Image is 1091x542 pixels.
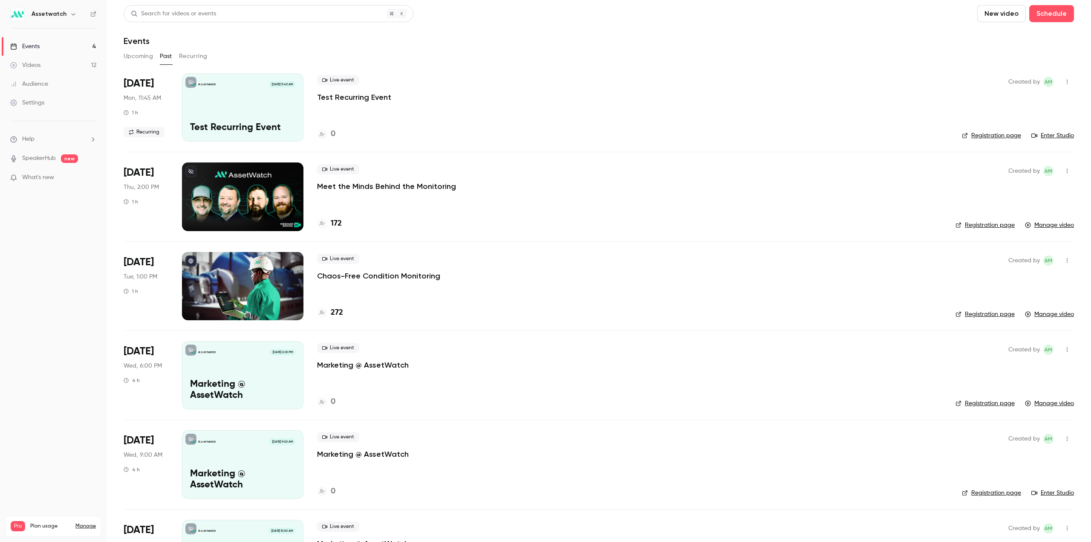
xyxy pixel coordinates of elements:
[124,198,138,205] div: 1 h
[1043,166,1053,176] span: Auburn Meadows
[317,92,391,102] a: Test Recurring Event
[962,131,1021,140] a: Registration page
[124,377,140,384] div: 4 h
[32,10,66,18] h6: Assetwatch
[1008,255,1040,266] span: Created by
[198,440,216,444] p: Assetwatch
[317,128,335,140] a: 0
[124,73,168,142] div: Aug 25 Mon, 11:45 AM (America/New York)
[190,379,295,401] p: Marketing @ AssetWatch
[10,99,44,107] div: Settings
[331,486,335,497] h4: 0
[124,341,168,409] div: Jul 16 Wed, 6:00 PM (America/New York)
[190,469,295,491] p: Marketing @ AssetWatch
[1008,434,1040,444] span: Created by
[955,310,1015,319] a: Registration page
[61,154,78,163] span: new
[124,523,154,537] span: [DATE]
[124,109,138,116] div: 1 h
[10,61,40,70] div: Videos
[317,360,409,370] a: Marketing @ AssetWatch
[317,449,409,459] a: Marketing @ AssetWatch
[317,218,342,229] a: 172
[317,343,359,353] span: Live event
[182,430,303,499] a: Marketing @ AssetWatchAssetwatch[DATE] 9:00 AMMarketing @ AssetWatch
[198,350,216,354] p: Assetwatch
[179,49,208,63] button: Recurring
[86,174,96,182] iframe: Noticeable Trigger
[1025,221,1074,229] a: Manage video
[1025,399,1074,408] a: Manage video
[270,349,295,355] span: [DATE] 6:00 PM
[30,523,70,530] span: Plan usage
[1031,489,1074,497] a: Enter Studio
[11,7,24,21] img: Assetwatch
[1045,166,1052,176] span: AM
[317,522,359,532] span: Live event
[10,80,48,88] div: Audience
[331,396,335,408] h4: 0
[1029,5,1074,22] button: Schedule
[1031,131,1074,140] a: Enter Studio
[955,221,1015,229] a: Registration page
[1043,255,1053,266] span: Auburn Meadows
[1045,523,1052,533] span: AM
[1045,77,1052,87] span: AM
[182,341,303,409] a: Marketing @ AssetWatchAssetwatch[DATE] 6:00 PMMarketing @ AssetWatch
[124,272,157,281] span: Tue, 1:00 PM
[269,81,295,87] span: [DATE] 11:45 AM
[1043,77,1053,87] span: Auburn Meadows
[317,75,359,85] span: Live event
[317,486,335,497] a: 0
[1008,523,1040,533] span: Created by
[22,135,35,144] span: Help
[124,466,140,473] div: 4 h
[124,434,154,447] span: [DATE]
[124,49,153,63] button: Upcoming
[124,252,168,320] div: Jul 22 Tue, 1:00 PM (America/New York)
[124,162,168,231] div: Aug 14 Thu, 2:00 PM (America/New York)
[190,122,295,133] p: Test Recurring Event
[131,9,216,18] div: Search for videos or events
[198,82,216,87] p: Assetwatch
[198,529,216,533] p: Assetwatch
[124,127,165,137] span: Recurring
[10,135,96,144] li: help-dropdown-opener
[124,255,154,269] span: [DATE]
[1045,255,1052,266] span: AM
[1043,434,1053,444] span: Auburn Meadows
[124,77,154,90] span: [DATE]
[1045,434,1052,444] span: AM
[331,218,342,229] h4: 172
[1043,345,1053,355] span: Auburn Meadows
[22,173,54,182] span: What's new
[1008,77,1040,87] span: Created by
[182,73,303,142] a: Test Recurring EventAssetwatch[DATE] 11:45 AMTest Recurring Event
[160,49,172,63] button: Past
[124,362,162,370] span: Wed, 6:00 PM
[1043,523,1053,533] span: Auburn Meadows
[317,181,456,191] a: Meet the Minds Behind the Monitoring
[124,345,154,358] span: [DATE]
[124,451,162,459] span: Wed, 9:00 AM
[75,523,96,530] a: Manage
[22,154,56,163] a: SpeakerHub
[124,183,159,191] span: Thu, 2:00 PM
[124,36,150,46] h1: Events
[1008,345,1040,355] span: Created by
[317,396,335,408] a: 0
[124,288,138,295] div: 1 h
[962,489,1021,497] a: Registration page
[955,399,1015,408] a: Registration page
[317,271,440,281] a: Chaos-Free Condition Monitoring
[331,128,335,140] h4: 0
[317,307,343,319] a: 272
[11,521,25,531] span: Pro
[1025,310,1074,319] a: Manage video
[124,94,161,102] span: Mon, 11:45 AM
